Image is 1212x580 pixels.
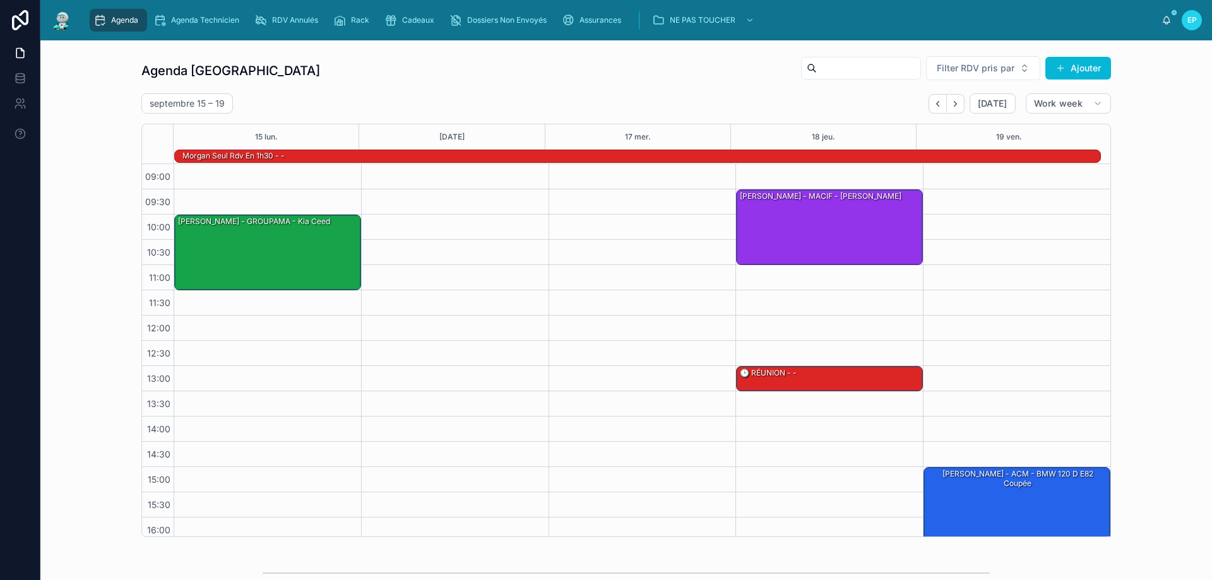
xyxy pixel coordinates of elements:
span: Filter RDV pris par [937,62,1014,74]
img: App logo [50,10,73,30]
span: 09:00 [142,171,174,182]
div: [PERSON_NAME] - GROUPAMA - Kia ceed [175,215,360,290]
button: Select Button [926,56,1040,80]
span: NE PAS TOUCHER [670,15,735,25]
span: 10:00 [144,222,174,232]
span: 13:30 [144,398,174,409]
span: RDV Annulés [272,15,318,25]
button: 19 ven. [996,124,1022,150]
h1: Agenda [GEOGRAPHIC_DATA] [141,62,320,80]
span: 15:00 [145,474,174,485]
a: Rack [330,9,378,32]
div: 🕒 RÉUNION - - [739,367,798,379]
div: [PERSON_NAME] - MACIF - [PERSON_NAME] [737,190,922,264]
span: 13:00 [144,373,174,384]
button: Back [929,94,947,114]
button: 15 lun. [255,124,278,150]
span: Rack [351,15,369,25]
div: [PERSON_NAME] - GROUPAMA - Kia ceed [177,216,331,227]
a: NE PAS TOUCHER [648,9,761,32]
span: Cadeaux [402,15,434,25]
div: scrollable content [83,6,1161,34]
button: [DATE] [439,124,465,150]
button: Next [947,94,965,114]
div: Morgan seul rdv en 1h30 - - [181,150,286,162]
a: Dossiers Non Envoyés [446,9,555,32]
a: Assurances [558,9,630,32]
span: 11:30 [146,297,174,308]
a: Agenda Technicien [150,9,248,32]
span: 11:00 [146,272,174,283]
span: 09:30 [142,196,174,207]
button: Work week [1026,93,1111,114]
a: RDV Annulés [251,9,327,32]
span: 12:00 [144,323,174,333]
span: Assurances [579,15,621,25]
span: Work week [1034,98,1083,109]
button: 18 jeu. [812,124,835,150]
span: EP [1187,15,1197,25]
span: Agenda Technicien [171,15,239,25]
span: Agenda [111,15,138,25]
div: [PERSON_NAME] - MACIF - [PERSON_NAME] [739,191,903,202]
span: 10:30 [144,247,174,257]
a: Agenda [90,9,147,32]
div: [PERSON_NAME] - ACM - BMW 120 d e82 coupée [924,468,1110,542]
button: 17 mer. [625,124,651,150]
div: 🕒 RÉUNION - - [737,367,922,391]
button: Ajouter [1045,57,1111,80]
div: [PERSON_NAME] - ACM - BMW 120 d e82 coupée [926,468,1109,489]
a: Cadeaux [381,9,443,32]
span: [DATE] [978,98,1007,109]
span: 14:30 [144,449,174,459]
h2: septembre 15 – 19 [150,97,225,110]
span: 14:00 [144,423,174,434]
button: [DATE] [970,93,1016,114]
span: 15:30 [145,499,174,510]
span: 12:30 [144,348,174,358]
span: 16:00 [144,524,174,535]
span: Dossiers Non Envoyés [467,15,547,25]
